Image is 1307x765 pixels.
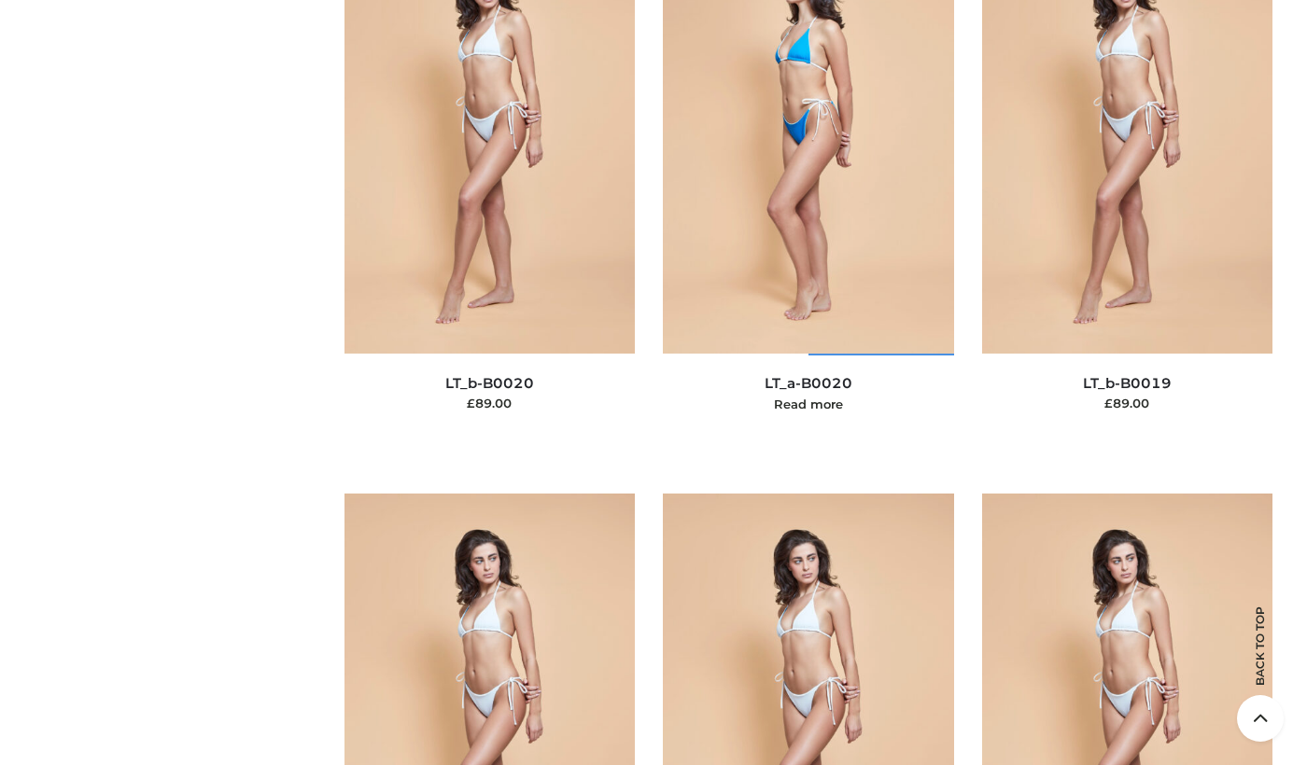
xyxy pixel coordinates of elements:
[765,374,852,392] a: LT_a-B0020
[467,396,475,410] span: £
[1104,396,1149,410] bdi: 89.00
[1104,396,1113,410] span: £
[467,396,512,410] bdi: 89.00
[1237,639,1284,686] span: Back to top
[774,396,843,411] a: Read more
[445,374,534,392] a: LT_b-B0020
[1083,374,1172,392] a: LT_b-B0019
